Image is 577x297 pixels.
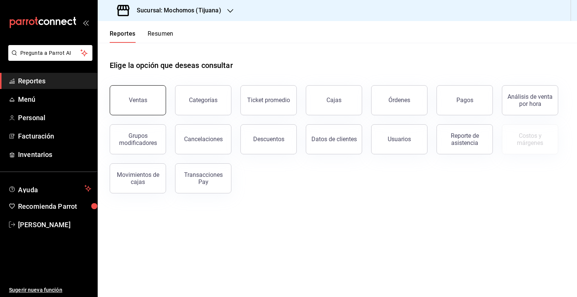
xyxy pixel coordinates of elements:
span: Pregunta a Parrot AI [20,49,81,57]
div: Órdenes [388,96,410,104]
span: Ayuda [18,184,82,193]
button: Pagos [437,85,493,115]
div: Ticket promedio [247,96,290,104]
div: Grupos modificadores [115,132,161,146]
button: Reporte de asistencia [437,124,493,154]
div: Análisis de venta por hora [507,93,553,107]
span: Reportes [18,76,91,86]
span: Personal [18,113,91,123]
button: Cajas [306,85,362,115]
button: Transacciones Pay [175,163,231,193]
span: Recomienda Parrot [18,201,91,211]
button: Contrata inventarios para ver este reporte [502,124,558,154]
div: Descuentos [253,136,284,143]
div: Cajas [326,96,341,104]
span: Sugerir nueva función [9,286,91,294]
button: Reportes [110,30,136,43]
div: Transacciones Pay [180,171,227,185]
button: Descuentos [240,124,297,154]
span: [PERSON_NAME] [18,220,91,230]
button: Ventas [110,85,166,115]
button: Categorías [175,85,231,115]
div: Ventas [129,96,147,104]
span: Menú [18,94,91,104]
button: Cancelaciones [175,124,231,154]
button: Grupos modificadores [110,124,166,154]
div: Movimientos de cajas [115,171,161,185]
div: Usuarios [388,136,411,143]
div: Cancelaciones [184,136,223,143]
span: Inventarios [18,149,91,160]
button: Pregunta a Parrot AI [8,45,92,61]
a: Pregunta a Parrot AI [5,54,92,62]
span: Facturación [18,131,91,141]
button: Datos de clientes [306,124,362,154]
button: Órdenes [371,85,427,115]
button: Resumen [148,30,174,43]
div: Datos de clientes [311,136,357,143]
h1: Elige la opción que deseas consultar [110,60,233,71]
div: Categorías [189,96,218,104]
div: navigation tabs [110,30,174,43]
div: Pagos [456,96,473,104]
div: Costos y márgenes [507,132,553,146]
div: Reporte de asistencia [441,132,488,146]
button: Ticket promedio [240,85,297,115]
button: Usuarios [371,124,427,154]
h3: Sucursal: Mochomos (Tijuana) [131,6,221,15]
button: Análisis de venta por hora [502,85,558,115]
button: Movimientos de cajas [110,163,166,193]
button: open_drawer_menu [83,20,89,26]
